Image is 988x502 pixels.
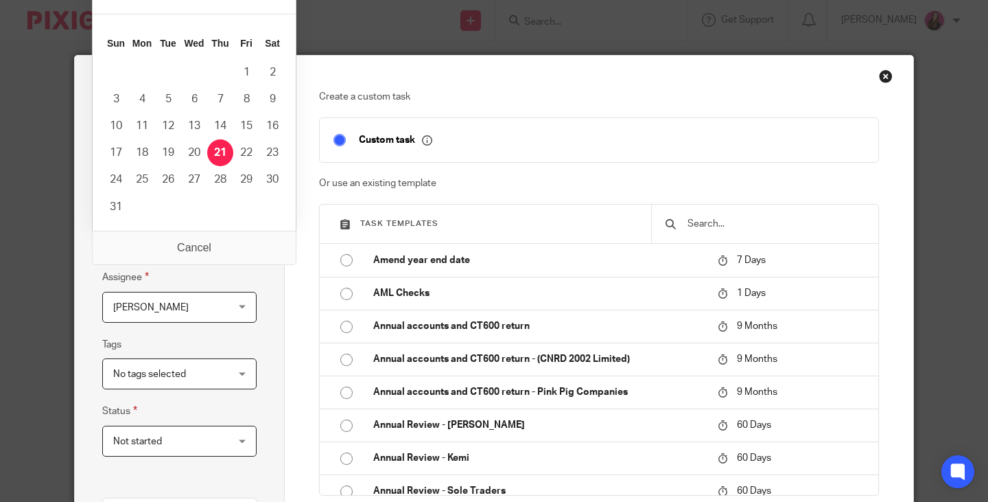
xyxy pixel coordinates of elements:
[181,139,207,166] button: 20
[113,437,162,446] span: Not started
[207,113,233,139] button: 14
[737,321,777,331] span: 9 Months
[103,139,129,166] button: 17
[373,418,704,432] p: Annual Review - [PERSON_NAME]
[373,352,704,366] p: Annual accounts and CT600 return - (CNRD 2002 Limited)
[686,216,864,231] input: Search...
[233,86,259,113] button: 8
[360,220,438,227] span: Task templates
[737,255,766,265] span: 7 Days
[155,113,181,139] button: 12
[113,369,186,379] span: No tags selected
[103,113,129,139] button: 10
[107,38,125,49] abbr: Sunday
[373,451,704,465] p: Annual Review - Kemi
[737,486,771,496] span: 60 Days
[737,288,766,298] span: 1 Days
[259,59,285,86] button: 2
[319,90,880,104] p: Create a custom task
[207,86,233,113] button: 7
[373,286,704,300] p: AML Checks
[103,194,129,220] button: 31
[265,38,280,49] abbr: Saturday
[373,484,704,498] p: Annual Review - Sole Traders
[181,166,207,193] button: 27
[737,420,771,430] span: 60 Days
[129,166,155,193] button: 25
[259,113,285,139] button: 16
[155,86,181,113] button: 5
[233,139,259,166] button: 22
[259,166,285,193] button: 30
[103,166,129,193] button: 24
[319,176,880,190] p: Or use an existing template
[184,38,204,49] abbr: Wednesday
[181,113,207,139] button: 13
[102,403,137,419] label: Status
[132,38,152,49] abbr: Monday
[359,134,432,146] p: Custom task
[207,166,233,193] button: 28
[102,338,121,352] label: Tags
[102,225,257,255] input: Use the arrow keys to pick a date
[373,253,704,267] p: Amend year end date
[155,166,181,193] button: 26
[181,86,207,113] button: 6
[233,113,259,139] button: 15
[259,86,285,113] button: 9
[737,453,771,463] span: 60 Days
[373,385,704,399] p: Annual accounts and CT600 return - Pink Pig Companies
[211,38,228,49] abbr: Thursday
[129,86,155,113] button: 4
[373,319,704,333] p: Annual accounts and CT600 return
[233,59,259,86] button: 1
[160,38,176,49] abbr: Tuesday
[103,86,129,113] button: 3
[879,69,893,83] div: Close this dialog window
[259,139,285,166] button: 23
[233,166,259,193] button: 29
[102,269,149,285] label: Assignee
[155,139,181,166] button: 19
[737,354,777,364] span: 9 Months
[113,303,189,312] span: [PERSON_NAME]
[207,139,233,166] button: 21
[129,139,155,166] button: 18
[240,38,252,49] abbr: Friday
[129,113,155,139] button: 11
[737,387,777,397] span: 9 Months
